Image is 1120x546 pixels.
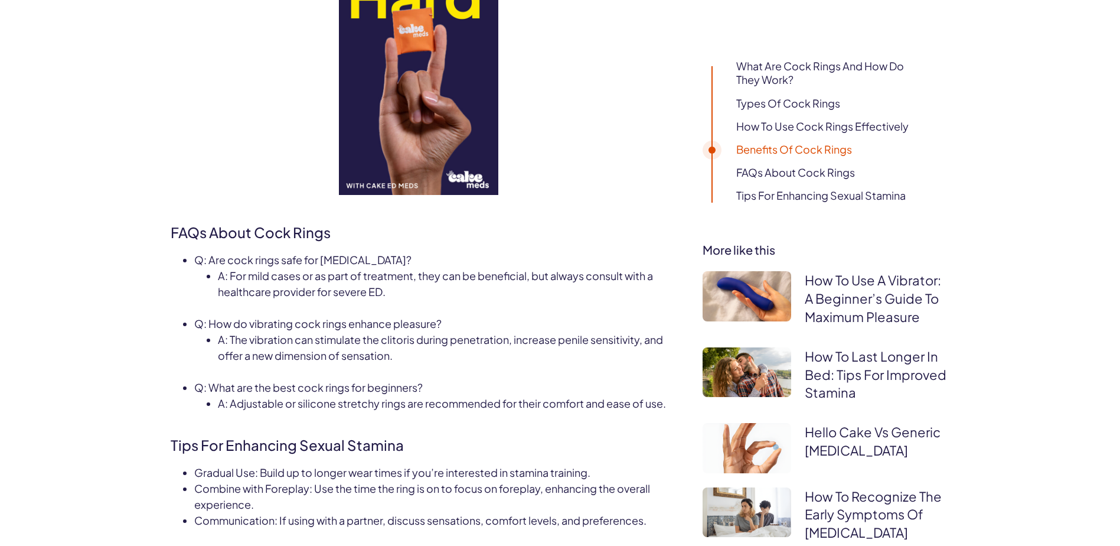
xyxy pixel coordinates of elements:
[703,423,791,473] img: Generic Viagra
[805,348,946,401] a: How To Last Longer In Bed: Tips For Improved Stamina
[805,272,941,326] a: How To Use A Vibrator: A Beginner’s Guide To Maximum Pleasure
[194,253,412,266] span: Q: Are cock rings safe for [MEDICAL_DATA]?
[703,487,791,537] img: How Do I Know If I Have ED?
[275,513,646,527] span: : If using with a partner, discuss sensations, comfort levels, and preferences.
[218,269,653,298] span: A: For mild cases or as part of treatment, they can be beneficial, but always consult with a heal...
[194,381,423,394] span: Q: What are the best cock rings for beginners?
[194,482,309,495] span: Combine with Foreplay
[218,333,663,362] span: A: The vibration can stimulate the clitoris during penetration, increase penile sensitivity, and ...
[194,482,650,511] span: : Use the time the ring is on to focus on foreplay, enhancing the overall experience.
[703,272,791,321] img: How To Use A Vibrator
[255,466,590,479] span: : Build up to longer wear times if you’re interested in stamina training.
[736,119,909,133] a: How to Use Cock Rings Effectively
[703,242,950,259] h3: More like this
[736,96,840,110] a: Types of Cock Rings
[736,165,855,179] a: FAQs About Cock Rings
[194,466,255,479] span: Gradual Use
[218,396,666,410] span: A: Adjustable or silicone stretchy rings are recommended for their comfort and ease of use.
[171,427,667,456] h2: Tips for Enhancing Sexual Stamina
[703,347,791,397] img: How To Last Longer In Bed
[805,488,942,541] a: How To Recognize The Early Symptoms Of [MEDICAL_DATA]
[805,424,941,459] a: Hello Cake vs Generic [MEDICAL_DATA]
[194,513,275,527] span: Communication
[736,188,906,202] a: Tips for Enhancing Sexual Stamina
[194,317,442,330] span: Q: How do vibrating cock rings enhance pleasure?
[736,59,909,87] a: What Are Cock Rings and How Do They Work?
[736,142,852,156] a: Benefits of Cock Rings
[171,214,667,243] h2: FAQs About Cock Rings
